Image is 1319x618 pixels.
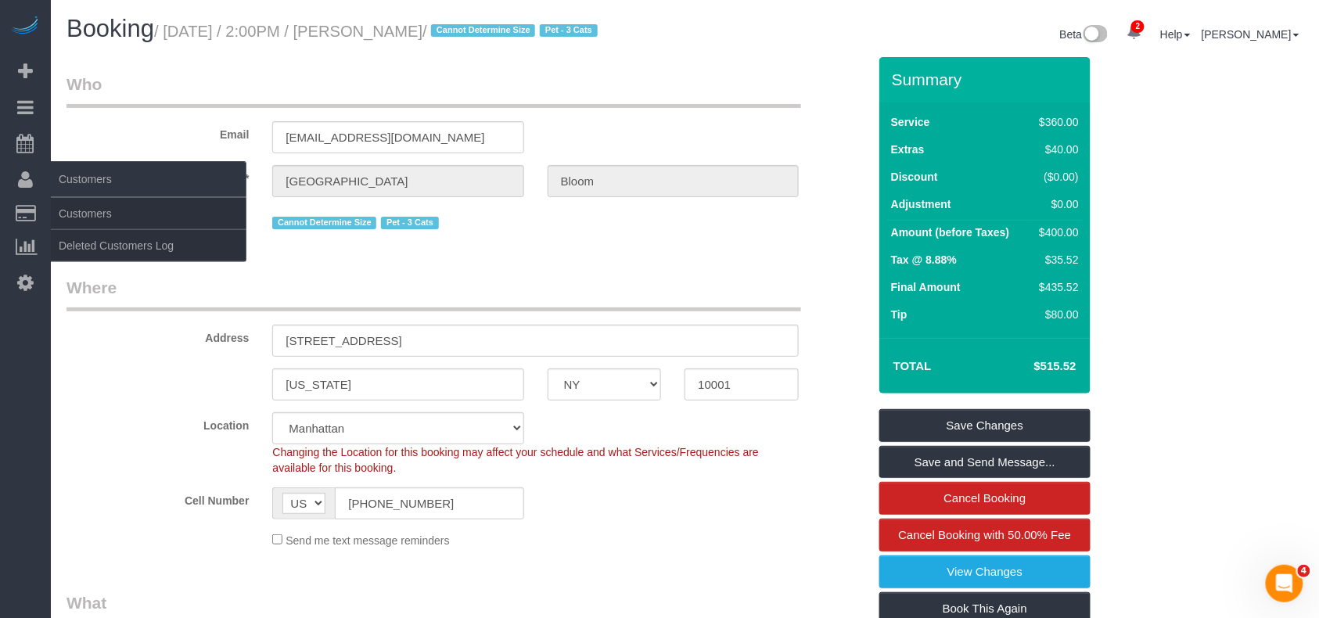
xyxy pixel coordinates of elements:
label: Discount [891,169,938,185]
span: Pet - 3 Cats [540,24,597,37]
strong: Total [893,359,932,372]
div: $400.00 [1033,225,1079,240]
span: Customers [51,161,246,197]
label: Tip [891,307,907,322]
a: Beta [1060,28,1109,41]
input: Email [272,121,523,153]
label: Final Amount [891,279,961,295]
a: Cancel Booking with 50.00% Fee [879,519,1091,552]
legend: Who [66,73,801,108]
ul: Customers [51,197,246,262]
a: Deleted Customers Log [51,230,246,261]
label: Adjustment [891,196,951,212]
h4: $515.52 [987,360,1076,373]
a: Help [1160,28,1191,41]
a: Save and Send Message... [879,446,1091,479]
div: $35.52 [1033,252,1079,268]
label: Email [55,121,261,142]
div: $80.00 [1033,307,1079,322]
input: Cell Number [335,487,523,519]
iframe: Intercom live chat [1266,565,1303,602]
a: [PERSON_NAME] [1202,28,1299,41]
div: $435.52 [1033,279,1079,295]
div: $40.00 [1033,142,1079,157]
a: View Changes [879,555,1091,588]
label: Cell Number [55,487,261,508]
small: / [DATE] / 2:00PM / [PERSON_NAME] [154,23,602,40]
span: Changing the Location for this booking may affect your schedule and what Services/Frequencies are... [272,446,759,474]
span: / [422,23,602,40]
input: Zip Code [685,368,799,401]
span: Booking [66,15,154,42]
span: Cannot Determine Size [431,24,535,37]
input: Last Name [548,165,799,197]
label: Tax @ 8.88% [891,252,957,268]
label: Address [55,325,261,346]
div: ($0.00) [1033,169,1079,185]
span: Cannot Determine Size [272,217,376,229]
span: 4 [1298,565,1310,577]
a: 2 [1119,16,1149,50]
h3: Summary [892,70,1083,88]
input: City [272,368,523,401]
a: Save Changes [879,409,1091,442]
div: $0.00 [1033,196,1079,212]
span: Send me text message reminders [286,534,449,547]
img: New interface [1082,25,1108,45]
span: 2 [1131,20,1145,33]
label: Amount (before Taxes) [891,225,1009,240]
span: Pet - 3 Cats [381,217,438,229]
img: Automaid Logo [9,16,41,38]
label: Location [55,412,261,433]
label: Service [891,114,930,130]
input: First Name [272,165,523,197]
div: $360.00 [1033,114,1079,130]
legend: Where [66,276,801,311]
span: Cancel Booking with 50.00% Fee [899,528,1072,541]
a: Customers [51,198,246,229]
a: Cancel Booking [879,482,1091,515]
label: Extras [891,142,925,157]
